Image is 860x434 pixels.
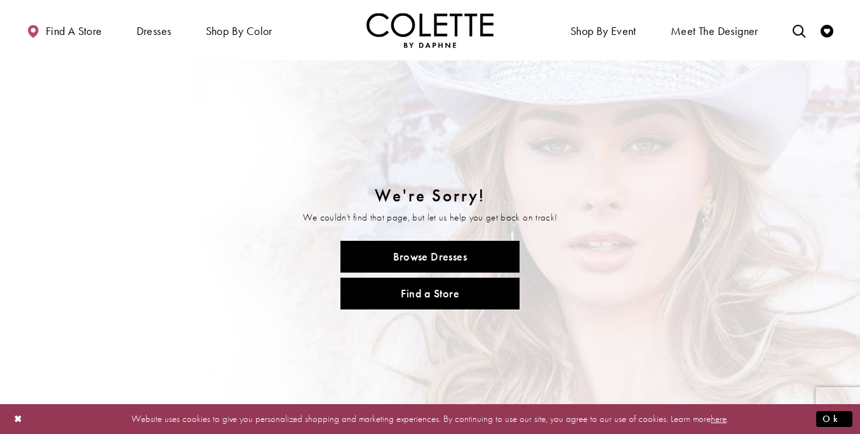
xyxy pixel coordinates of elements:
span: Shop By Event [567,13,640,48]
button: Submit Dialog [816,411,852,427]
span: Meet the designer [671,25,758,37]
span: Shop By Event [570,25,636,37]
img: Colette by Daphne [366,13,494,48]
a: Browse Dresses [340,241,520,273]
button: Close Dialog [8,408,29,430]
span: Shop by color [206,25,272,37]
span: Find a store [46,25,102,37]
a: Check Wishlist [817,13,836,48]
a: Visit Home Page [366,13,494,48]
span: Dresses [137,25,171,37]
a: Find a store [24,13,105,48]
a: Toggle search [789,13,809,48]
span: Dresses [133,13,175,48]
p: Website uses cookies to give you personalized shopping and marketing experiences. By continuing t... [91,410,769,428]
a: Meet the designer [668,13,762,48]
a: Find a Store [340,278,520,309]
span: Shop by color [203,13,276,48]
a: here [711,412,727,425]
